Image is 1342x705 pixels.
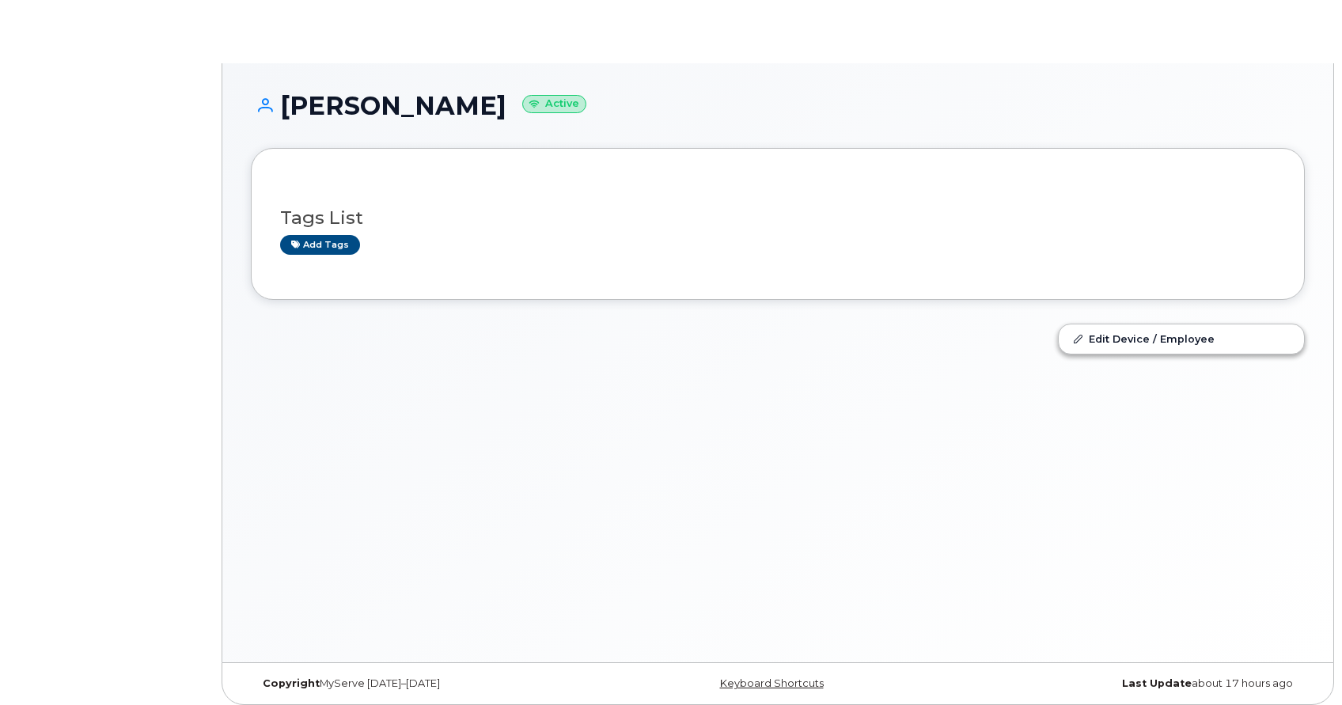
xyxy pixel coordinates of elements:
div: MyServe [DATE]–[DATE] [251,677,602,690]
small: Active [522,95,586,113]
a: Add tags [280,235,360,255]
strong: Copyright [263,677,320,689]
a: Keyboard Shortcuts [720,677,824,689]
strong: Last Update [1122,677,1192,689]
div: about 17 hours ago [953,677,1305,690]
h3: Tags List [280,208,1276,228]
a: Edit Device / Employee [1059,324,1304,353]
h1: [PERSON_NAME] [251,92,1305,119]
